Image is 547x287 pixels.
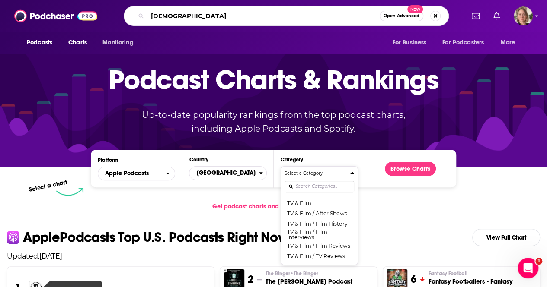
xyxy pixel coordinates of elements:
[63,35,92,51] a: Charts
[105,170,149,177] span: Apple Podcasts
[266,277,352,286] h3: The [PERSON_NAME] Podcast
[266,270,352,286] a: The Ringer•The RingerThe [PERSON_NAME] Podcast
[501,37,515,49] span: More
[495,35,526,51] button: open menu
[189,166,266,180] button: Countries
[411,273,416,286] h3: 6
[290,271,318,277] span: • The Ringer
[386,35,437,51] button: open menu
[380,11,423,21] button: Open AdvancedNew
[14,8,97,24] img: Podchaser - Follow, Share and Rate Podcasts
[285,251,354,261] button: TV & Film / TV Reviews
[285,240,354,251] button: TV & Film / Film Reviews
[7,231,19,243] img: apple Icon
[285,229,354,240] button: TV & Film / Film Interviews
[124,6,449,26] div: Search podcasts, credits, & more...
[285,198,354,208] button: TV & Film
[392,37,426,49] span: For Business
[490,9,503,23] a: Show notifications dropdown
[189,166,259,180] span: [GEOGRAPHIC_DATA]
[514,6,533,25] img: User Profile
[281,166,358,265] button: Categories
[96,35,144,51] button: open menu
[468,9,483,23] a: Show notifications dropdown
[428,270,467,277] span: Fantasy Football
[102,37,133,49] span: Monitoring
[428,270,536,277] p: Fantasy Football
[285,171,347,176] h4: Select a Category
[109,51,438,107] p: Podcast Charts & Rankings
[285,208,354,218] button: TV & Film / After Shows
[472,229,540,246] a: View Full Chart
[266,270,352,277] p: The Ringer • The Ringer
[285,181,354,192] input: Search Categories...
[535,258,542,265] span: 1
[98,167,175,180] h2: Platforms
[68,37,87,49] span: Charts
[56,188,83,196] img: select arrow
[248,273,253,286] h3: 2
[285,218,354,229] button: TV & Film / Film History
[266,270,318,277] span: The Ringer
[125,108,422,136] p: Up-to-date popularity rankings from the top podcast charts, including Apple Podcasts and Spotify.
[385,162,436,176] button: Browse Charts
[437,35,496,51] button: open menu
[23,230,288,244] p: Apple Podcasts Top U.S. Podcasts Right Now
[518,258,538,278] iframe: Intercom live chat
[147,9,380,23] input: Search podcasts, credits, & more...
[407,5,423,13] span: New
[384,14,419,18] span: Open Advanced
[514,6,533,25] span: Logged in as AriFortierPr
[205,196,342,217] a: Get podcast charts and rankings via API
[514,6,533,25] button: Show profile menu
[98,167,175,180] button: open menu
[212,203,326,210] span: Get podcast charts and rankings via API
[21,35,64,51] button: open menu
[27,37,52,49] span: Podcasts
[29,178,68,193] p: Select a chart
[442,37,484,49] span: For Podcasters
